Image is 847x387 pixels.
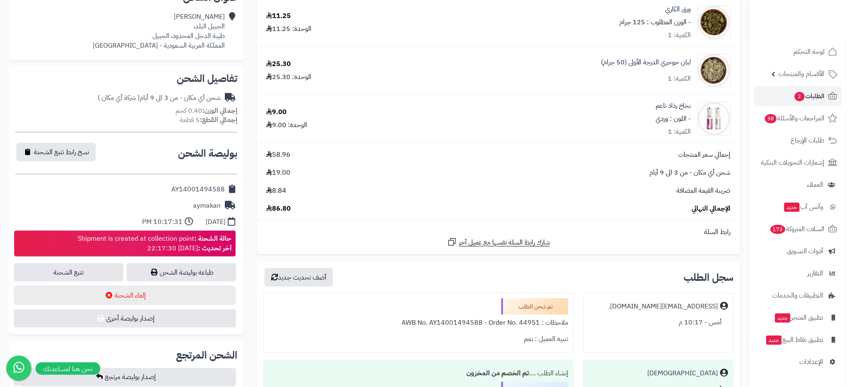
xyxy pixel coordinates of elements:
span: الطلبات [794,90,825,102]
small: - الوزن المطلوب : 125 جرام [620,17,691,27]
a: التقارير [754,263,842,283]
a: تطبيق نقاط البيعجديد [754,330,842,350]
div: الوحدة: 9.00 [266,120,307,130]
span: 8.84 [266,186,286,196]
div: شحن أي مكان - من 3 الى 9 أيام [98,93,221,103]
h2: بوليصة الشحن [178,148,237,158]
span: وآتس آب [783,201,824,213]
div: Shipment is created at collection point [DATE] 22:17:30 [78,234,231,253]
span: جديد [766,336,782,345]
a: طباعة بوليصة الشحن [127,263,236,282]
span: جديد [775,313,791,323]
span: ضريبة القيمة المضافة [677,186,731,196]
div: إنشاء الطلب .... [269,366,568,382]
span: جديد [784,203,800,212]
button: إصدار بوليصة مرتجع [14,368,236,387]
span: الإجمالي النهائي [692,204,731,214]
a: السلات المتروكة173 [754,219,842,239]
span: أدوات التسويق [787,245,824,257]
div: [DEMOGRAPHIC_DATA] [648,369,718,379]
span: إشعارات التحويلات البنكية [761,157,825,168]
span: الأقسام والمنتجات [779,68,825,80]
div: تنبيه العميل : نعم [269,331,568,347]
h3: سجل الطلب [684,272,734,283]
a: شارك رابط السلة نفسها مع عميل آخر [447,237,550,247]
div: الوحدة: 25.30 [266,72,311,82]
div: رابط السلة [260,227,737,237]
div: أمس - 10:17 م [589,314,728,331]
div: تم شحن الطلب [501,298,568,315]
div: 9.00 [266,107,287,117]
span: 2 [795,92,805,101]
strong: إجمالي القطع: [200,115,237,125]
a: وآتس آبجديد [754,197,842,217]
div: [EMAIL_ADDRESS][DOMAIN_NAME]. [609,302,718,311]
small: 0.40 كجم [176,106,237,116]
strong: حالة الشحنة : [194,234,231,244]
span: لوحة التحكم [794,46,825,58]
span: الإعدادات [800,356,824,368]
div: ملاحظات : AWB No. AY14001494588 - Order No. 44951 [269,315,568,331]
a: لوحة التحكم [754,42,842,62]
span: العملاء [807,179,824,191]
a: تتبع الشحنة [14,263,123,282]
span: التقارير [808,267,824,279]
img: 1677339777-Curry%20Lves%20b-90x90.jpg [698,6,730,39]
span: شارك رابط السلة نفسها مع عميل آخر [459,238,550,247]
div: الوحدة: 11.25 [266,24,311,34]
button: إصدار بوليصة أخرى [14,309,236,328]
div: AY14001494588 [171,185,225,194]
div: الكمية: 1 [668,74,691,84]
a: لبان حوجري الدرجة الأولى (50 جرام) [601,58,691,67]
img: logo-2.png [790,23,839,40]
span: 86.80 [266,204,291,214]
a: المراجعات والأسئلة38 [754,108,842,128]
h2: الشحن المرتجع [176,351,237,361]
span: 38 [765,114,777,123]
a: الطلبات2 [754,86,842,106]
button: أضف تحديث جديد [265,268,333,287]
b: تم الخصم من المخزون [466,369,529,379]
span: 58.96 [266,150,290,160]
div: [PERSON_NAME] الجبيل البلد، طيبة الدخل المحدود، الجبيل المملكة العربية السعودية - [GEOGRAPHIC_DATA] [93,12,225,50]
div: 10:17:31 PM [142,217,183,227]
span: تطبيق المتجر [774,312,824,323]
span: ( شركة أي مكان ) [98,93,140,103]
span: إجمالي سعر المنتجات [679,150,731,160]
a: إشعارات التحويلات البنكية [754,153,842,173]
a: الإعدادات [754,352,842,372]
span: 19.00 [266,168,290,178]
div: 11.25 [266,11,291,21]
a: التطبيقات والخدمات [754,285,842,306]
div: 25.30 [266,59,291,69]
img: 1677341865-Frankincense,%20Hojari,%20Grade%20A-90x90.jpg [698,54,730,87]
span: السلات المتروكة [770,223,825,235]
a: ورق الكاري [666,5,691,14]
a: تطبيق المتجرجديد [754,308,842,328]
small: - اللون : وردي [656,114,691,124]
small: 5 قطعة [180,115,237,125]
a: العملاء [754,175,842,195]
a: بخاخ رذاذ ناعم [656,101,691,111]
span: المراجعات والأسئلة [764,112,825,124]
button: إلغاء الشحنة [14,286,236,305]
a: طلبات الإرجاع [754,130,842,150]
a: أدوات التسويق [754,241,842,261]
div: [DATE] [206,217,226,227]
img: 1754414615-Spray%20Bottle-90x90.jpg [698,102,730,135]
strong: إجمالي الوزن: [202,106,237,116]
span: طلبات الإرجاع [791,135,825,146]
span: نسخ رابط تتبع الشحنة [34,147,89,157]
div: الكمية: 1 [668,31,691,40]
h2: تفاصيل الشحن [15,74,237,84]
span: 173 [771,225,786,234]
span: تطبيق نقاط البيع [766,334,824,346]
div: الكمية: 1 [668,127,691,137]
strong: آخر تحديث : [198,243,231,253]
span: شحن أي مكان - من 3 الى 9 أيام [650,168,731,178]
span: التطبيقات والخدمات [773,290,824,301]
div: aymakan [193,201,221,211]
button: نسخ رابط تتبع الشحنة [16,143,96,161]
